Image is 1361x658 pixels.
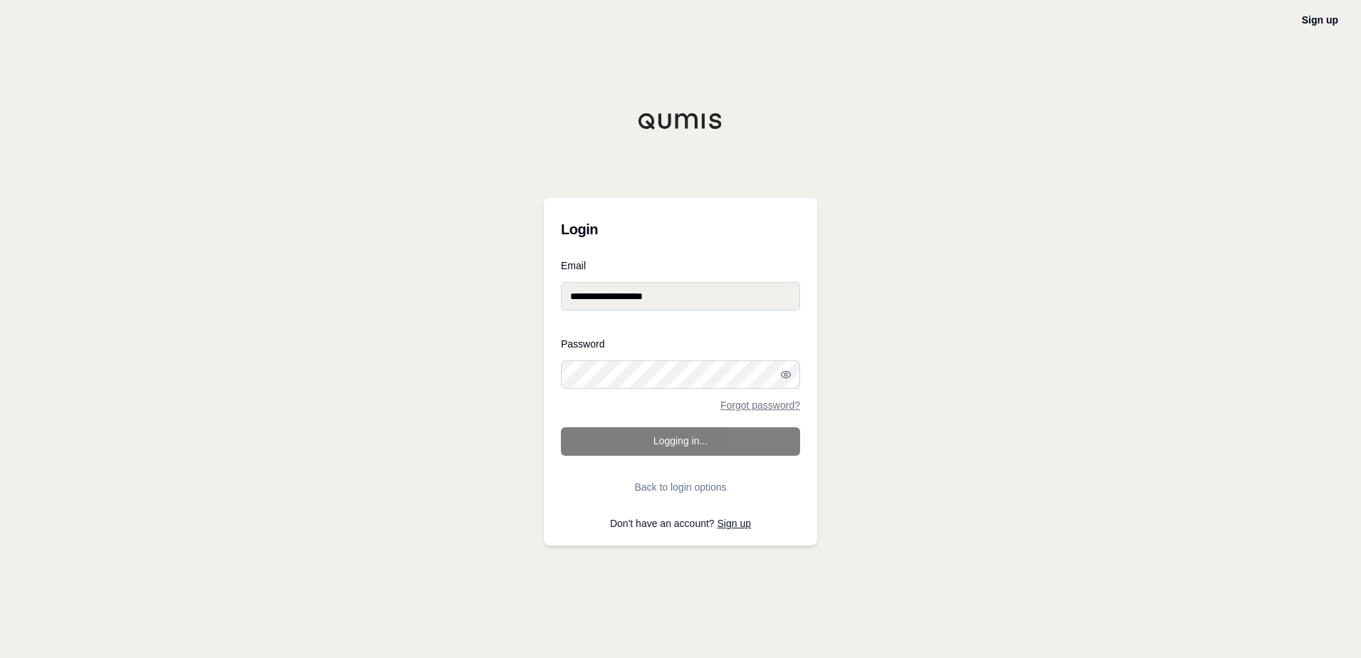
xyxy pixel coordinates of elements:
[638,113,723,130] img: Qumis
[561,215,800,244] h3: Login
[561,339,800,349] label: Password
[718,518,751,529] a: Sign up
[561,261,800,271] label: Email
[720,400,800,410] a: Forgot password?
[561,518,800,528] p: Don't have an account?
[561,473,800,501] button: Back to login options
[1302,14,1338,26] a: Sign up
